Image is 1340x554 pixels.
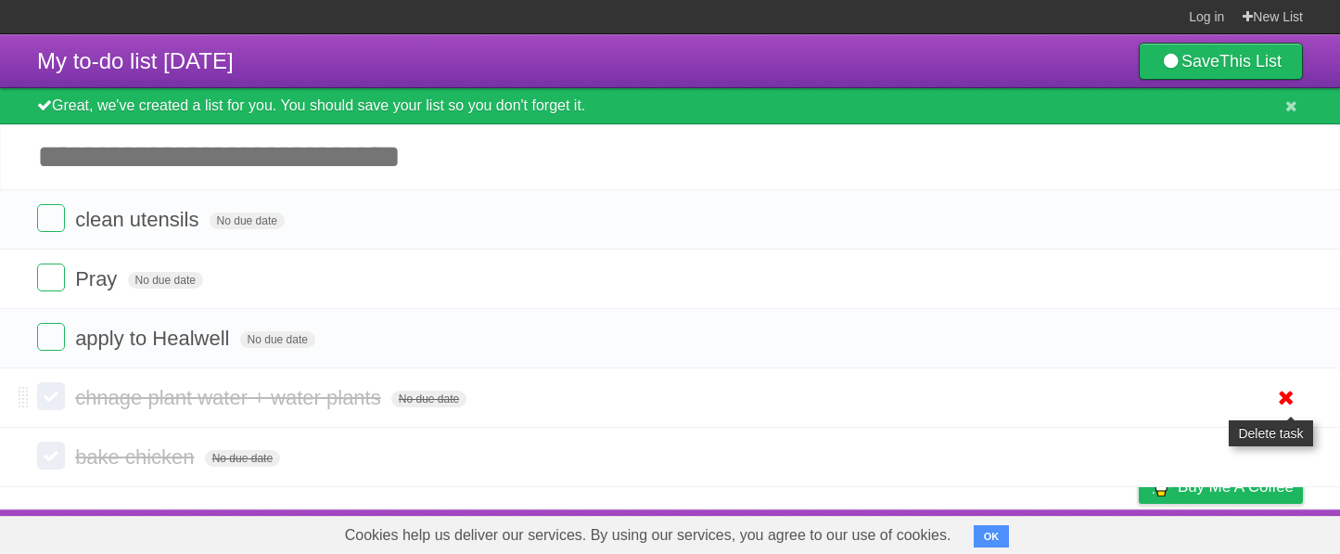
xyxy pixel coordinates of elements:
[37,323,65,351] label: Done
[892,514,931,549] a: About
[1186,514,1303,549] a: Suggest a feature
[210,213,285,229] span: No due date
[953,514,1028,549] a: Developers
[37,204,65,232] label: Done
[75,445,198,469] span: bake chicken
[1219,52,1282,71] b: This List
[1178,470,1294,503] span: Buy me a coffee
[974,525,1010,548] button: OK
[1139,43,1303,80] a: SaveThis List
[326,517,970,554] span: Cookies help us deliver our services. By using our services, you agree to our use of cookies.
[75,386,386,409] span: chnage plant water + water plants
[37,442,65,470] label: Done
[1052,514,1092,549] a: Terms
[37,48,234,73] span: My to-do list [DATE]
[128,272,203,289] span: No due date
[205,450,280,467] span: No due date
[240,331,315,348] span: No due date
[37,264,65,291] label: Done
[391,391,466,407] span: No due date
[75,327,234,350] span: apply to Healwell
[1115,514,1163,549] a: Privacy
[37,382,65,410] label: Done
[75,267,121,290] span: Pray
[75,208,203,231] span: clean utensils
